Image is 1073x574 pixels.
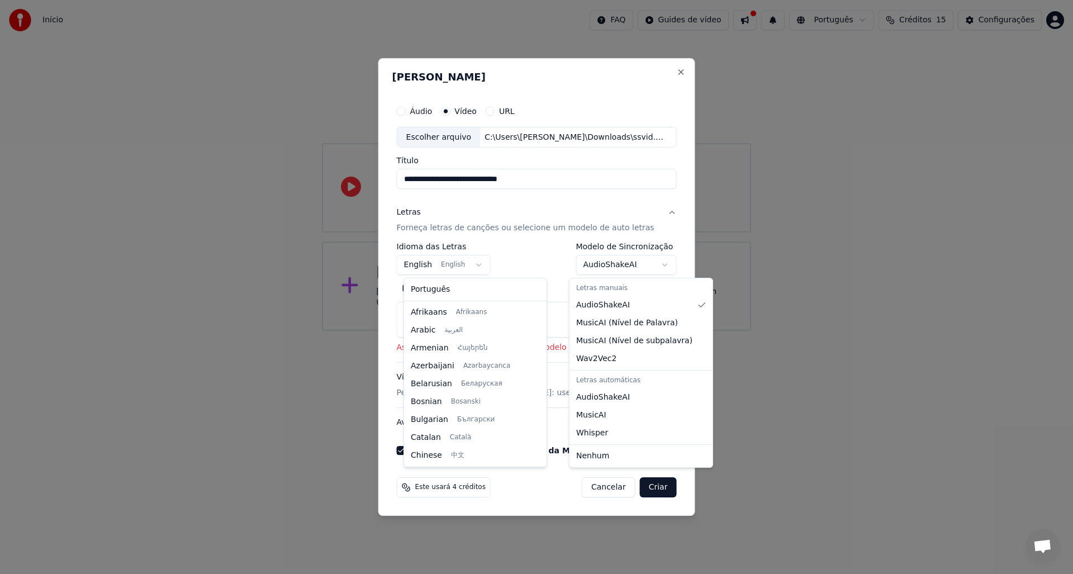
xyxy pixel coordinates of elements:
span: MusicAI ( Nível de subpalavra ) [576,335,692,347]
div: Letras manuais [572,281,710,296]
span: AudioShakeAI [576,300,630,311]
span: Whisper [576,428,608,439]
span: Nenhum [576,450,609,462]
span: AudioShakeAI [576,392,630,403]
span: Wav2Vec2 [576,353,616,364]
span: MusicAI ( Nível de Palavra ) [576,317,678,329]
div: Letras automáticas [572,373,710,388]
span: MusicAI [576,410,606,421]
